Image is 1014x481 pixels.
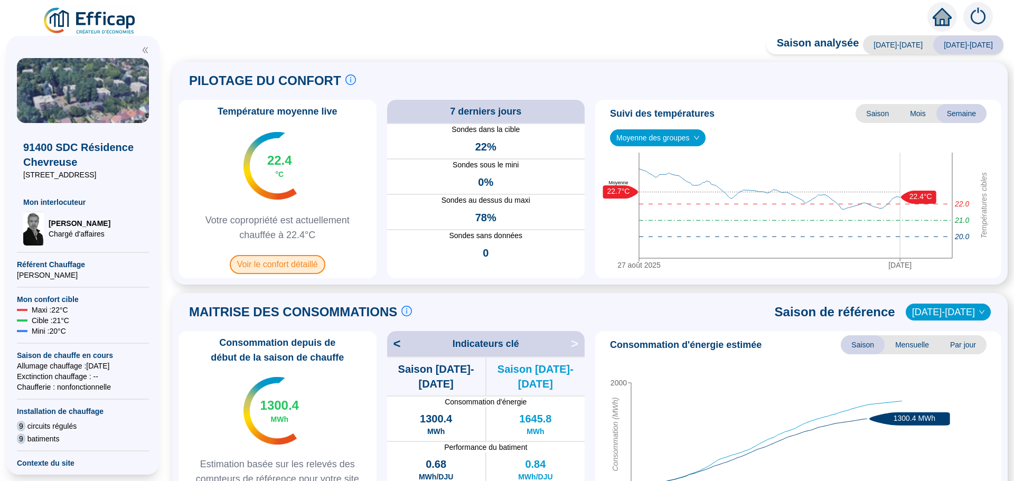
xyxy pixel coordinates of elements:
[475,210,496,225] span: 78%
[189,304,397,320] span: MAITRISE DES CONSOMMATIONS
[775,304,895,320] span: Saison de référence
[23,212,44,246] img: Chargé d'affaires
[271,414,288,425] span: MWh
[17,361,149,371] span: Allumage chauffage : [DATE]
[387,397,585,407] span: Consommation d'énergie
[401,306,412,316] span: info-circle
[954,200,969,209] tspan: 22.0
[23,197,143,208] span: Mon interlocuteur
[909,193,932,201] text: 22.4°C
[387,230,585,241] span: Sondes sans données
[267,152,292,169] span: 22.4
[23,140,143,169] span: 91400 SDC Résidence Chevreuse
[571,335,585,352] span: >
[611,398,619,471] tspan: Consommation (MWh)
[450,104,521,119] span: 7 derniers jours
[142,46,149,54] span: double-left
[189,72,341,89] span: PILOTAGE DU CONFORT
[17,433,25,444] span: 9
[475,139,496,154] span: 22%
[954,233,969,241] tspan: 20.0
[863,35,933,54] span: [DATE]-[DATE]
[610,106,715,121] span: Suivi des températures
[933,7,952,26] span: home
[940,335,987,354] span: Par jour
[17,350,149,361] span: Saison de chauffe en cours
[387,195,585,206] span: Sondes au dessus du maxi
[260,397,299,414] span: 1300.4
[42,6,138,36] img: efficap energie logo
[427,426,445,437] span: MWh
[611,379,627,387] tspan: 2000
[933,35,1003,54] span: [DATE]-[DATE]
[345,74,356,85] span: info-circle
[426,457,446,471] span: 0.68
[49,218,110,229] span: [PERSON_NAME]
[387,124,585,135] span: Sondes dans la cible
[888,261,912,269] tspan: [DATE]
[899,104,936,123] span: Mois
[608,180,628,185] text: Moyenne
[17,259,149,270] span: Référent Chauffage
[17,382,149,392] span: Chaufferie : non fonctionnelle
[841,335,885,354] span: Saison
[17,458,149,468] span: Contexte du site
[693,135,700,141] span: down
[27,421,77,431] span: circuits régulés
[856,104,899,123] span: Saison
[766,35,859,54] span: Saison analysée
[32,326,66,336] span: Mini : 20 °C
[49,229,110,239] span: Chargé d'affaires
[243,132,297,200] img: indicateur températures
[17,270,149,280] span: [PERSON_NAME]
[885,335,940,354] span: Mensuelle
[243,377,297,445] img: indicateur températures
[32,305,68,315] span: Maxi : 22 °C
[617,261,661,269] tspan: 27 août 2025
[230,255,325,274] span: Voir le confort détaillé
[211,104,344,119] span: Température moyenne live
[963,2,993,32] img: alerts
[519,411,551,426] span: 1645.8
[420,411,452,426] span: 1300.4
[27,433,60,444] span: batiments
[387,159,585,171] span: Sondes sous le mini
[17,294,149,305] span: Mon confort cible
[183,213,372,242] span: Votre copropriété est actuellement chauffée à 22.4°C
[894,414,935,422] text: 1300.4 MWh
[483,246,489,260] span: 0
[525,457,546,471] span: 0.84
[954,216,969,225] tspan: 21.0
[17,421,25,431] span: 9
[616,130,699,146] span: Moyenne des groupes
[17,371,149,382] span: Exctinction chauffage : --
[607,187,630,196] text: 22.7°C
[527,426,544,437] span: MWh
[275,169,284,180] span: °C
[610,337,762,352] span: Consommation d'énergie estimée
[23,169,143,180] span: [STREET_ADDRESS]
[478,175,493,190] span: 0%
[980,173,988,239] tspan: Températures cibles
[912,304,984,320] span: 2022-2023
[32,315,69,326] span: Cible : 21 °C
[183,335,372,365] span: Consommation depuis de début de la saison de chauffe
[387,335,401,352] span: <
[17,406,149,417] span: Installation de chauffage
[387,442,585,452] span: Performance du batiment
[453,336,519,351] span: Indicateurs clé
[486,362,585,391] span: Saison [DATE]-[DATE]
[936,104,987,123] span: Semaine
[979,309,985,315] span: down
[387,362,485,391] span: Saison [DATE]-[DATE]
